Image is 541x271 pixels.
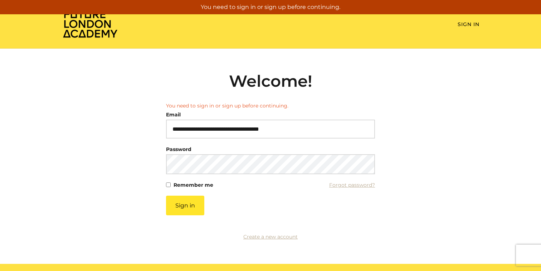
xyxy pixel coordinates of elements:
p: You need to sign in or sign up before continuing. [3,3,538,11]
label: Email [166,110,181,120]
li: You need to sign in or sign up before continuing. [166,102,375,110]
a: Sign In [458,21,479,27]
a: Create a new account [243,234,298,240]
img: Home Page [62,9,119,38]
label: Password [166,144,191,154]
h2: Welcome! [166,71,375,91]
label: Remember me [174,180,213,190]
a: Forgot password? [329,180,375,190]
button: Sign in [166,196,204,215]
